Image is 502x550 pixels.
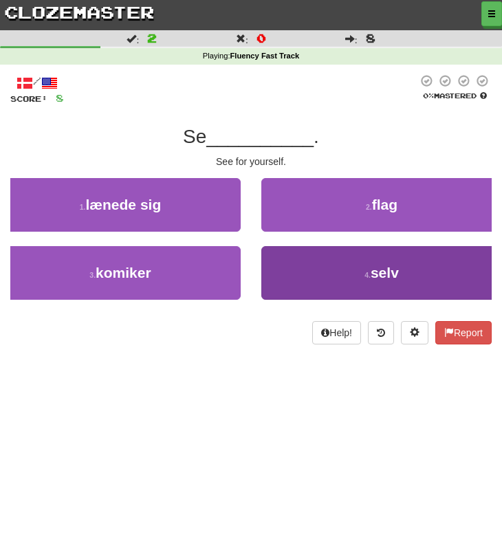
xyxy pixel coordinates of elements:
span: 0 % [423,91,434,100]
button: Help! [312,321,361,344]
small: 4 . [364,271,371,279]
span: 0 [257,31,266,45]
span: 2 [147,31,157,45]
button: 4.selv [261,246,502,300]
button: Report [435,321,492,344]
small: 3 . [89,271,96,279]
strong: Fluency Fast Track [230,52,300,60]
small: 2 . [366,203,372,211]
span: __________ [206,126,314,147]
div: / [10,74,64,91]
span: 8 [56,92,64,104]
span: komiker [96,265,151,280]
span: : [236,34,248,43]
div: See for yourself. [10,155,492,168]
span: selv [371,265,399,280]
span: . [314,126,319,147]
span: : [127,34,139,43]
span: Se [183,126,206,147]
button: Round history (alt+y) [368,321,394,344]
small: 1 . [80,203,86,211]
span: 8 [366,31,375,45]
div: Mastered [417,91,492,100]
span: Score: [10,94,47,103]
span: flag [372,197,397,212]
span: : [345,34,358,43]
button: 2.flag [261,178,502,232]
span: lænede sig [86,197,162,212]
